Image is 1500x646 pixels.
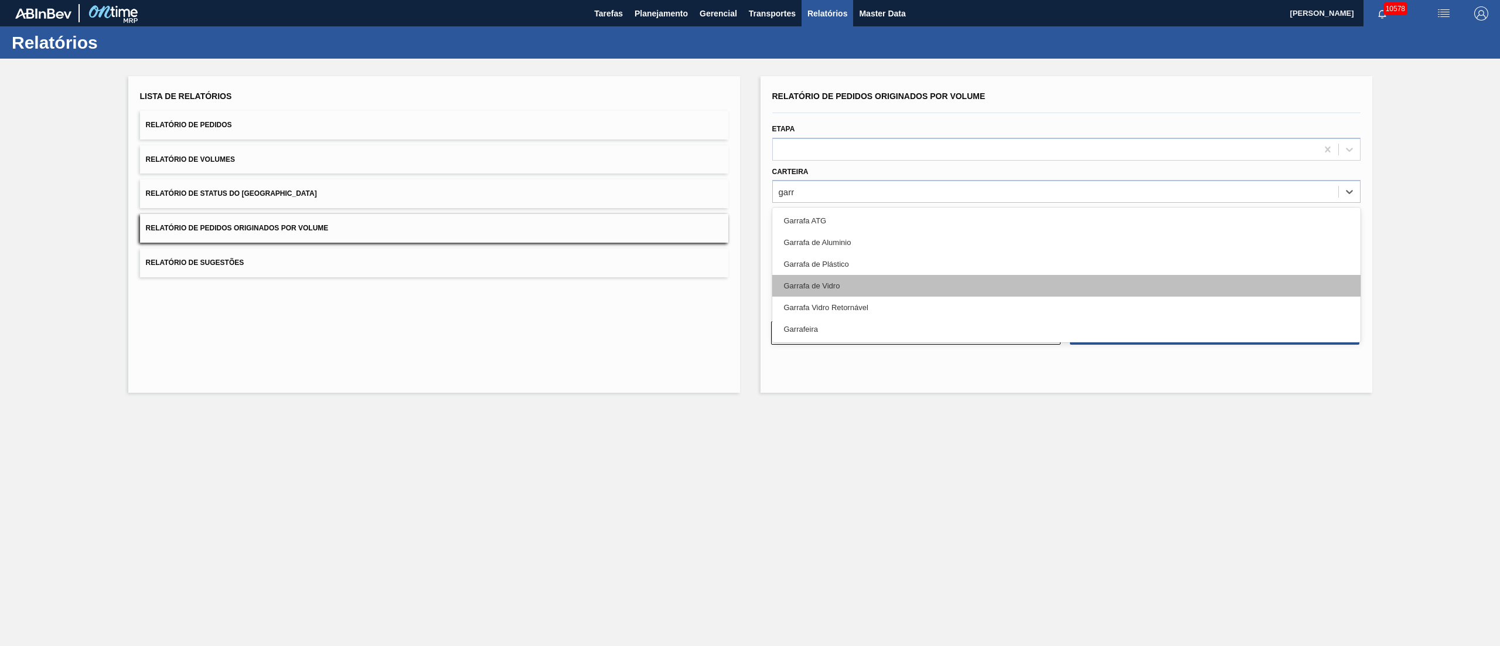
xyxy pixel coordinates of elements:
[772,318,1361,340] div: Garrafeira
[146,224,329,232] span: Relatório de Pedidos Originados por Volume
[594,6,623,21] span: Tarefas
[772,125,795,133] label: Etapa
[140,145,728,174] button: Relatório de Volumes
[146,259,244,267] span: Relatório de Sugestões
[146,189,317,198] span: Relatório de Status do [GEOGRAPHIC_DATA]
[1474,6,1488,21] img: Logout
[772,91,986,101] span: Relatório de Pedidos Originados por Volume
[1437,6,1451,21] img: userActions
[772,253,1361,275] div: Garrafa de Plástico
[1363,5,1401,22] button: Notificações
[635,6,688,21] span: Planejamento
[146,121,232,129] span: Relatório de Pedidos
[140,111,728,140] button: Relatório de Pedidos
[15,8,71,19] img: TNhmsLtSVTkK8tSr43FrP2fwEKptu5GPRR3wAAAABJRU5ErkJggg==
[772,232,1361,253] div: Garrafa de Aluminio
[12,36,220,49] h1: Relatórios
[772,168,809,176] label: Carteira
[749,6,796,21] span: Transportes
[772,297,1361,318] div: Garrafa Vidro Retornável
[772,275,1361,297] div: Garrafa de Vidro
[1383,2,1407,15] span: 10578
[140,179,728,208] button: Relatório de Status do [GEOGRAPHIC_DATA]
[807,6,847,21] span: Relatórios
[700,6,737,21] span: Gerencial
[772,210,1361,232] div: Garrafa ATG
[771,321,1061,345] button: Limpar
[140,214,728,243] button: Relatório de Pedidos Originados por Volume
[140,249,728,277] button: Relatório de Sugestões
[140,91,232,101] span: Lista de Relatórios
[859,6,905,21] span: Master Data
[146,155,235,164] span: Relatório de Volumes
